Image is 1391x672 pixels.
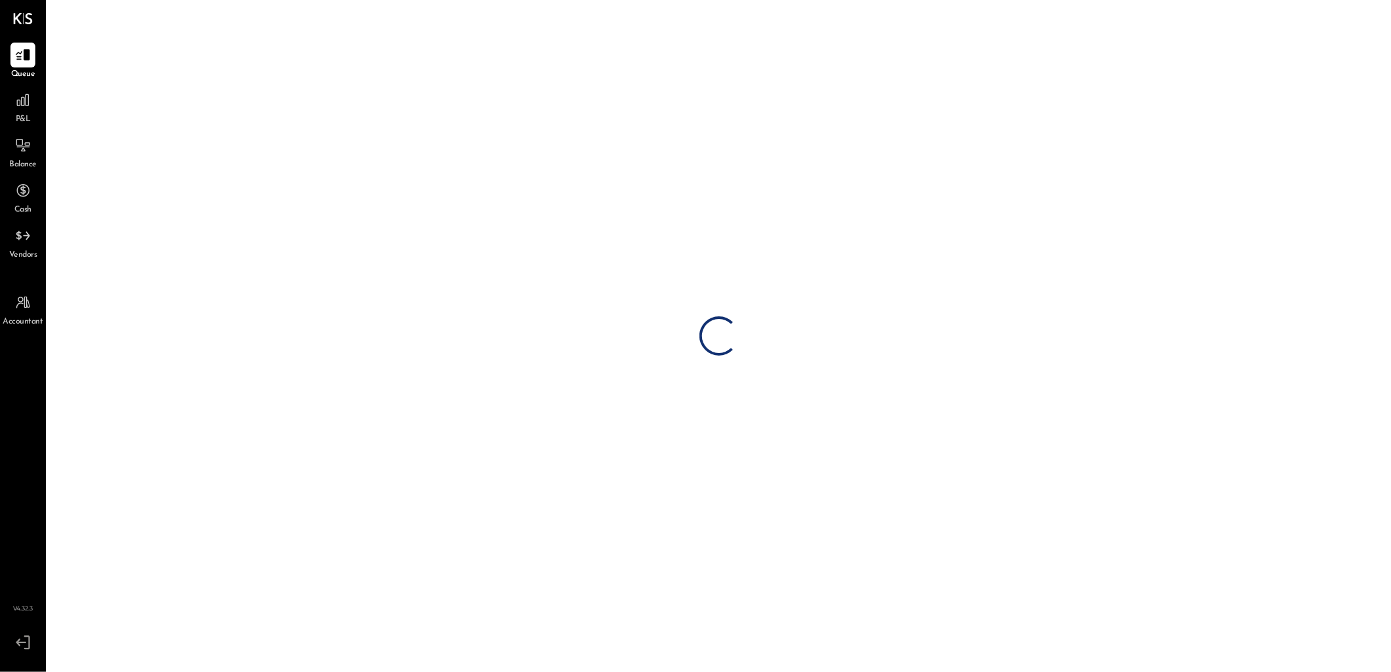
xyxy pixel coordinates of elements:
[9,159,37,171] span: Balance
[1,178,45,216] a: Cash
[9,250,37,261] span: Vendors
[1,133,45,171] a: Balance
[1,88,45,126] a: P&L
[3,316,43,328] span: Accountant
[1,43,45,81] a: Queue
[1,223,45,261] a: Vendors
[16,114,31,126] span: P&L
[11,69,35,81] span: Queue
[14,204,31,216] span: Cash
[1,290,45,328] a: Accountant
